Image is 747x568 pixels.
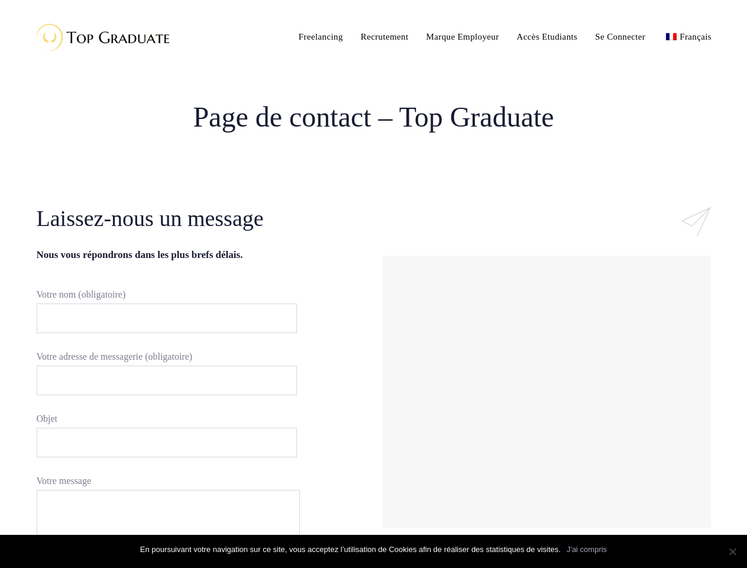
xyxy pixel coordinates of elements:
span: Accès Etudiants [517,32,578,41]
input: Votre adresse de messagerie (obligatoire) [37,366,297,395]
img: Français [666,33,677,40]
h2: Laissez-nous un message [37,203,365,234]
span: Recrutement [361,32,409,41]
span: Non [726,546,738,557]
span: En poursuivant votre navigation sur ce site, vous acceptez l’utilisation de Cookies afin de réali... [140,544,561,556]
span: Français [680,32,712,41]
a: J'ai compris [567,544,607,556]
label: Votre nom (obligatoire) [37,286,297,345]
span: Freelancing [299,32,343,41]
span: Marque Employeur [426,32,499,41]
span: Se Connecter [595,32,645,41]
span: Page de contact – Top Graduate [193,99,554,135]
input: Votre nom (obligatoire) [37,304,297,333]
h6: Nous vous répondrons dans les plus brefs délais. [37,247,365,263]
label: Objet [37,410,297,469]
img: Top Graduate [27,18,174,56]
input: Objet [37,428,297,457]
label: Votre adresse de messagerie (obligatoire) [37,348,297,407]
